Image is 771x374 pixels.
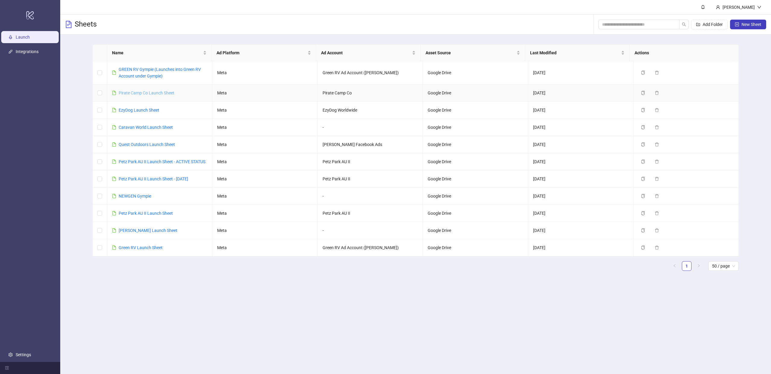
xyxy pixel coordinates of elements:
[318,136,423,153] td: [PERSON_NAME] Facebook Ads
[212,61,318,84] td: Meta
[119,90,174,95] a: Pirate Camp Co Launch Sheet
[423,102,528,119] td: Google Drive
[641,177,645,181] span: copy
[655,177,659,181] span: delete
[318,170,423,188] td: Petz Park AU II
[112,91,116,95] span: file
[528,61,634,84] td: [DATE]
[212,102,318,119] td: Meta
[641,71,645,75] span: copy
[119,211,173,216] a: Petz Park AU II Launch Sheet
[691,20,728,29] button: Add Folder
[708,261,739,271] div: Page Size
[112,246,116,250] span: file
[16,35,30,40] a: Launch
[318,222,423,239] td: -
[641,246,645,250] span: copy
[641,142,645,147] span: copy
[682,261,691,271] a: 1
[16,352,31,357] a: Settings
[528,188,634,205] td: [DATE]
[528,102,634,119] td: [DATE]
[112,108,116,112] span: file
[641,160,645,164] span: copy
[119,176,188,181] a: Petz Park AU II Launch Sheet - [DATE]
[119,142,175,147] a: Quest Outdoors Launch Sheet
[528,239,634,256] td: [DATE]
[119,245,163,250] a: Green RV Launch Sheet
[112,71,116,75] span: file
[426,49,515,56] span: Asset Source
[528,205,634,222] td: [DATE]
[655,246,659,250] span: delete
[423,188,528,205] td: Google Drive
[212,188,318,205] td: Meta
[65,21,72,28] span: file-text
[112,49,202,56] span: Name
[716,5,720,9] span: user
[528,119,634,136] td: [DATE]
[712,261,735,271] span: 50 / page
[423,153,528,170] td: Google Drive
[112,194,116,198] span: file
[119,125,173,130] a: Caravan World Launch Sheet
[655,108,659,112] span: delete
[212,136,318,153] td: Meta
[112,142,116,147] span: file
[528,136,634,153] td: [DATE]
[528,170,634,188] td: [DATE]
[670,261,679,271] button: left
[423,136,528,153] td: Google Drive
[641,194,645,198] span: copy
[703,22,723,27] span: Add Folder
[528,153,634,170] td: [DATE]
[75,20,97,29] h3: Sheets
[318,84,423,102] td: Pirate Camp Co
[682,261,691,271] li: 1
[694,261,704,271] li: Next Page
[112,177,116,181] span: file
[697,264,701,268] span: right
[421,45,525,61] th: Asset Source
[741,22,761,27] span: New Sheet
[107,45,212,61] th: Name
[696,22,700,27] span: folder-add
[212,119,318,136] td: Meta
[673,264,676,268] span: left
[212,45,316,61] th: Ad Platform
[641,125,645,129] span: copy
[321,49,411,56] span: Ad Account
[318,188,423,205] td: -
[423,205,528,222] td: Google Drive
[682,22,686,27] span: search
[212,84,318,102] td: Meta
[423,170,528,188] td: Google Drive
[212,170,318,188] td: Meta
[5,366,9,370] span: menu-fold
[655,160,659,164] span: delete
[212,222,318,239] td: Meta
[641,108,645,112] span: copy
[318,102,423,119] td: EzyDog Worldwide
[112,211,116,215] span: file
[119,194,151,198] a: NEWGEN Gympie
[655,211,659,215] span: delete
[212,239,318,256] td: Meta
[701,5,705,9] span: bell
[119,108,159,113] a: EzyDog Launch Sheet
[212,153,318,170] td: Meta
[694,261,704,271] button: right
[630,45,734,61] th: Actions
[423,222,528,239] td: Google Drive
[641,91,645,95] span: copy
[641,211,645,215] span: copy
[119,228,177,233] a: [PERSON_NAME] Launch Sheet
[423,84,528,102] td: Google Drive
[217,49,306,56] span: Ad Platform
[528,84,634,102] td: [DATE]
[670,261,679,271] li: Previous Page
[757,5,761,9] span: down
[16,49,39,54] a: Integrations
[641,228,645,233] span: copy
[735,22,739,27] span: plus-square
